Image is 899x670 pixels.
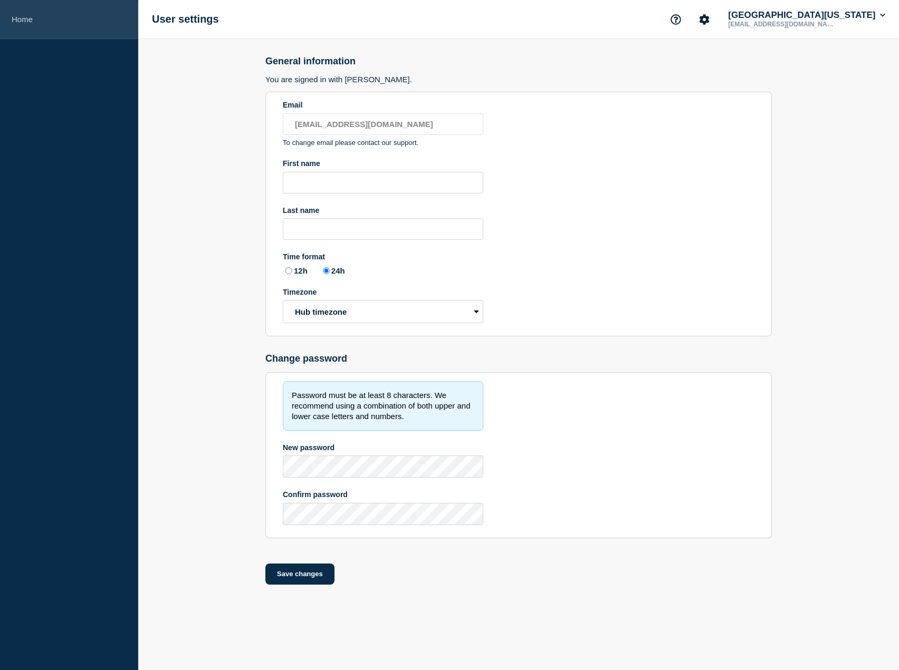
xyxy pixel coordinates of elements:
div: Confirm password [283,490,483,499]
button: [GEOGRAPHIC_DATA][US_STATE] [726,10,887,21]
div: Password must be at least 8 characters. We recommend using a combination of both upper and lower ... [283,381,483,431]
div: Last name [283,206,483,215]
div: First name [283,159,483,168]
input: New password [283,455,483,478]
h1: User settings [152,13,219,25]
input: Confirm password [283,503,483,525]
input: Last name [283,218,483,240]
input: 24h [323,267,330,274]
h3: You are signed in with [PERSON_NAME]. [265,75,772,84]
input: 12h [285,267,292,274]
input: Email [283,113,483,135]
h2: Change password [265,353,772,364]
h2: General information [265,56,772,67]
div: Email [283,101,483,109]
label: 24h [320,265,345,275]
button: Account settings [693,8,715,31]
div: Timezone [283,288,483,296]
div: Time format [283,253,483,261]
label: 12h [283,265,308,275]
div: New password [283,443,483,452]
button: Support [665,8,687,31]
button: Save changes [265,564,334,585]
p: To change email please contact our support. [283,139,483,147]
p: [EMAIL_ADDRESS][DOMAIN_NAME] [726,21,836,28]
input: First name [283,172,483,193]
